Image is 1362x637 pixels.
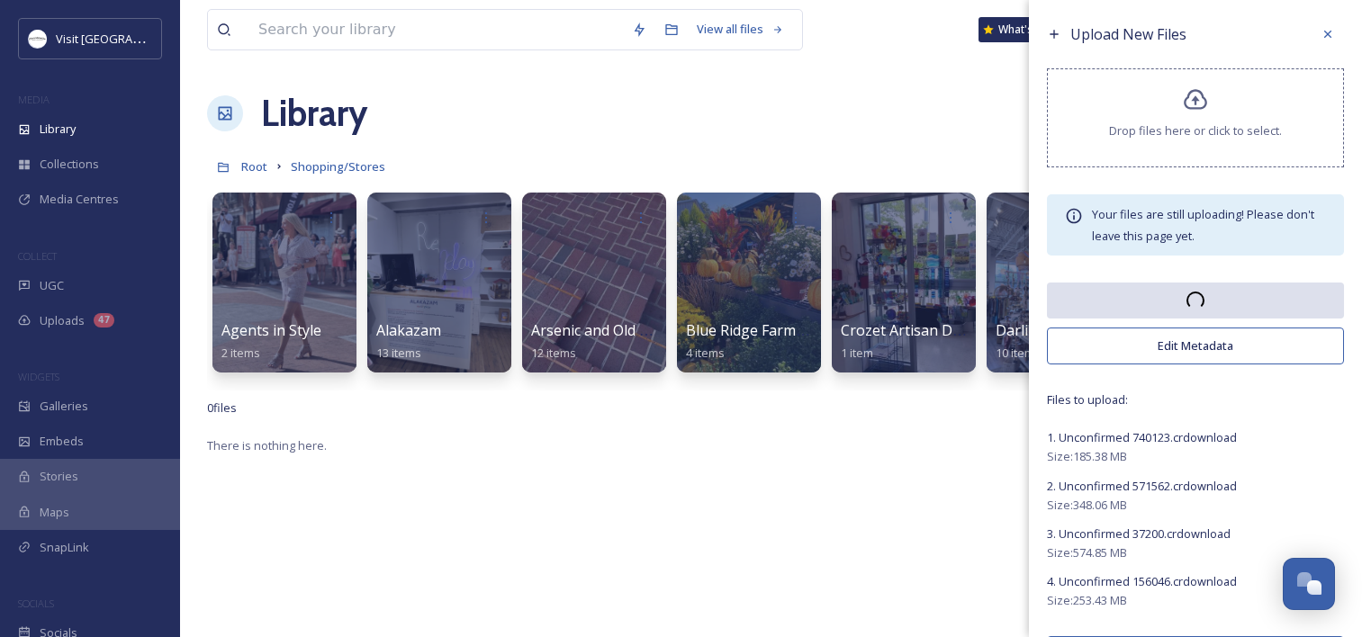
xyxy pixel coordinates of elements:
span: 4 items [686,345,725,361]
a: DarlingxDashing10 items [996,322,1110,361]
span: Your files are still uploading! Please don't leave this page yet. [1092,206,1314,244]
span: COLLECT [18,249,57,263]
span: 1 item [841,345,873,361]
span: Drop files here or click to select. [1109,122,1282,139]
span: Agents in Style [221,320,321,340]
span: Embeds [40,433,84,450]
span: 1. Unconfirmed 740123.crdownload [1047,429,1237,445]
a: Root [241,156,267,177]
span: Uploads [40,312,85,329]
span: SnapLink [40,539,89,556]
span: Root [241,158,267,175]
a: View all files [688,12,793,47]
a: Arsenic and Old Lace12 items [531,322,670,361]
span: Files to upload: [1047,391,1344,408]
a: What's New [979,17,1069,42]
img: Circle%20Logo.png [29,30,47,48]
span: Crozet Artisan Depot [841,320,984,340]
span: Stories [40,468,78,485]
span: WIDGETS [18,370,59,383]
span: DarlingxDashing [996,320,1110,340]
span: Size: 253.43 MB [1047,592,1127,609]
span: Media Centres [40,191,119,208]
button: Edit Metadata [1047,327,1344,364]
a: Library [261,86,367,140]
span: 10 items [996,345,1041,361]
span: Alakazam [376,320,441,340]
a: Agents in Style2 items [221,322,321,361]
span: Blue Ridge Farmers Co-Op [686,320,864,340]
span: 12 items [531,345,576,361]
span: 3. Unconfirmed 37200.crdownload [1047,525,1231,542]
span: 4. Unconfirmed 156046.crdownload [1047,573,1237,589]
span: 13 items [376,345,421,361]
a: Crozet Artisan Depot1 item [841,322,984,361]
a: Blue Ridge Farmers Co-Op4 items [686,322,864,361]
div: 47 [94,313,114,327]
span: 0 file s [207,399,237,417]
span: UGC [40,277,64,294]
span: SOCIALS [18,597,54,610]
span: 2. Unconfirmed 571562.crdownload [1047,478,1237,494]
span: MEDIA [18,93,50,106]
span: 2 items [221,345,260,361]
input: Search your library [249,10,623,49]
span: Visit [GEOGRAPHIC_DATA] [56,30,195,47]
span: Galleries [40,398,88,415]
span: Size: 574.85 MB [1047,544,1127,561]
span: Size: 185.38 MB [1047,448,1127,465]
a: Shopping/Stores [291,156,385,177]
span: Collections [40,156,99,173]
span: Library [40,121,76,138]
button: Open Chat [1283,558,1335,610]
span: There is nothing here. [207,437,327,453]
span: Upload New Files [1070,24,1186,44]
span: Maps [40,504,69,521]
span: Size: 348.06 MB [1047,497,1127,514]
a: Alakazam13 items [376,322,441,361]
span: Shopping/Stores [291,158,385,175]
span: Arsenic and Old Lace [531,320,670,340]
